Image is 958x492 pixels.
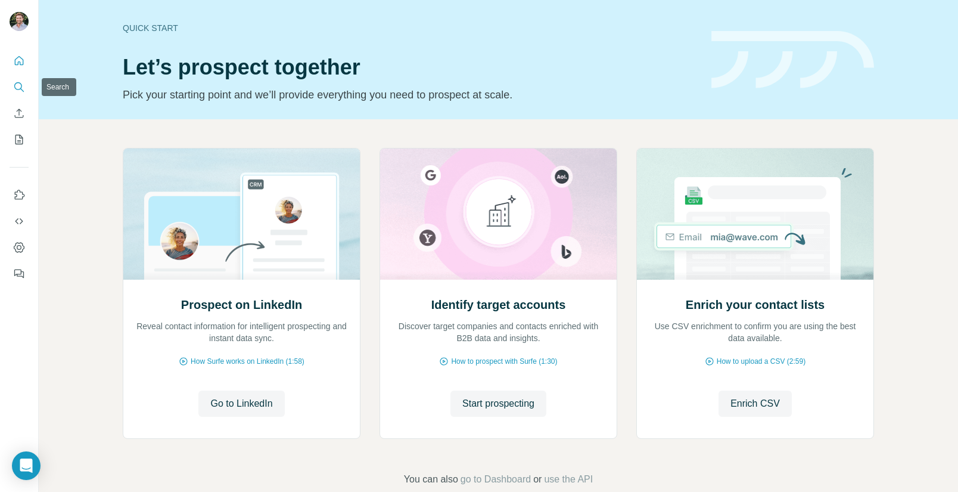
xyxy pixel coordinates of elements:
[10,103,29,124] button: Enrich CSV
[533,472,542,487] span: or
[544,472,593,487] button: use the API
[10,12,29,31] img: Avatar
[198,391,284,417] button: Go to LinkedIn
[123,86,697,103] p: Pick your starting point and we’ll provide everything you need to prospect at scale.
[462,397,534,411] span: Start prospecting
[191,356,304,367] span: How Surfe works on LinkedIn (1:58)
[181,296,302,313] h2: Prospect on LinkedIn
[718,391,792,417] button: Enrich CSV
[10,211,29,232] button: Use Surfe API
[431,296,566,313] h2: Identify target accounts
[10,76,29,98] button: Search
[461,472,531,487] button: go to Dashboard
[730,397,780,411] span: Enrich CSV
[380,148,617,280] img: Identify target accounts
[649,320,861,344] p: Use CSV enrichment to confirm you are using the best data available.
[123,148,360,280] img: Prospect on LinkedIn
[10,237,29,258] button: Dashboard
[12,451,41,480] div: Open Intercom Messenger
[404,472,458,487] span: You can also
[450,391,546,417] button: Start prospecting
[711,31,874,89] img: banner
[10,50,29,72] button: Quick start
[10,184,29,206] button: Use Surfe on LinkedIn
[10,129,29,150] button: My lists
[135,320,348,344] p: Reveal contact information for intelligent prospecting and instant data sync.
[686,296,825,313] h2: Enrich your contact lists
[392,320,605,344] p: Discover target companies and contacts enriched with B2B data and insights.
[210,397,272,411] span: Go to LinkedIn
[451,356,557,367] span: How to prospect with Surfe (1:30)
[123,22,697,34] div: Quick start
[10,263,29,284] button: Feedback
[636,148,874,280] img: Enrich your contact lists
[123,55,697,79] h1: Let’s prospect together
[717,356,805,367] span: How to upload a CSV (2:59)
